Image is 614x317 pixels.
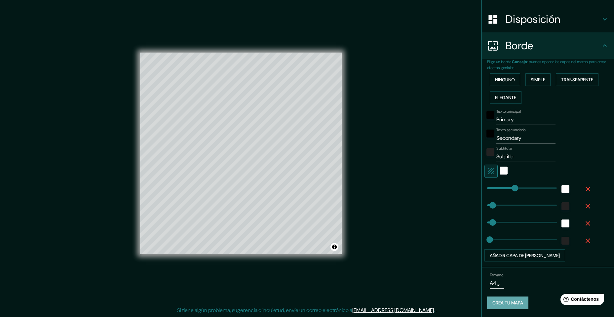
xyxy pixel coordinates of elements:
button: blanco [561,185,569,193]
button: blanco [561,219,569,227]
button: color-222222 [486,148,494,156]
font: . [436,306,437,314]
font: Borde [506,39,533,53]
button: blanco [500,167,508,175]
font: : puedes opacar las capas del marco para crear efectos geniales. [487,59,606,70]
font: Tamaño [490,273,503,278]
button: Transparente [556,73,598,86]
font: Si tiene algún problema, sugerencia o inquietud, envíe un correo electrónico a [177,307,352,314]
font: A4 [490,280,496,287]
button: Simple [525,73,551,86]
font: . [434,307,435,314]
font: Ninguno [495,77,515,83]
button: Ninguno [490,73,520,86]
font: Añadir capa de [PERSON_NAME] [490,253,560,258]
a: [EMAIL_ADDRESS][DOMAIN_NAME] [352,307,434,314]
div: Borde [482,32,614,59]
button: Activar o desactivar atribución [330,243,338,251]
font: Simple [531,77,545,83]
font: . [435,306,436,314]
font: Disposición [506,12,560,26]
button: Crea tu mapa [487,297,528,309]
font: Elegante [495,95,516,100]
button: negro [486,130,494,138]
button: color-222222 [561,202,569,210]
button: negro [486,111,494,119]
font: Texto principal [496,109,521,114]
div: Disposición [482,6,614,32]
font: Crea tu mapa [492,300,523,306]
button: Elegante [490,91,521,104]
font: Subtitular [496,146,513,151]
button: Añadir capa de [PERSON_NAME] [484,249,565,262]
font: Transparente [561,77,593,83]
div: A4 [490,278,504,289]
font: Consejo [512,59,527,64]
button: color-222222 [561,237,569,245]
font: Elige un borde. [487,59,512,64]
font: Texto secundario [496,127,526,133]
iframe: Lanzador de widgets de ayuda [555,291,607,310]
